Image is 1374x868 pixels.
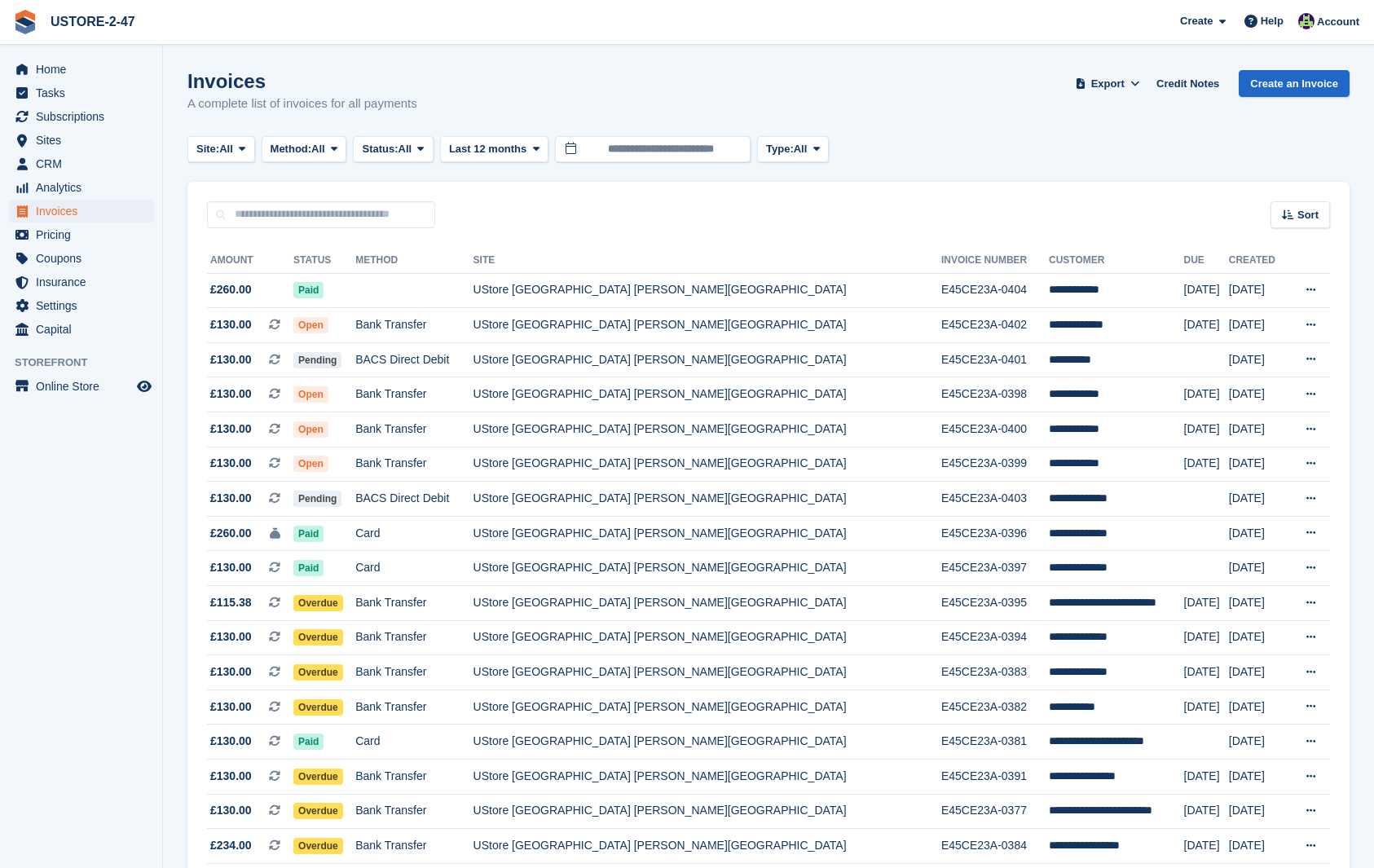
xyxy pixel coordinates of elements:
[8,375,154,398] a: menu
[941,308,1049,343] td: E45CE23A-0402
[1229,482,1288,517] td: [DATE]
[210,802,252,819] span: £130.00
[293,317,328,333] span: Open
[440,136,548,163] button: Last 12 months
[293,386,328,403] span: Open
[210,421,252,438] span: £130.00
[1229,248,1288,274] th: Created
[766,141,794,157] span: Type:
[293,526,324,542] span: Paid
[473,377,941,412] td: UStore [GEOGRAPHIC_DATA] [PERSON_NAME][GEOGRAPHIC_DATA]
[941,516,1049,551] td: E45CE23A-0396
[293,560,324,576] span: Paid
[8,271,154,293] a: menu
[8,152,154,175] a: menu
[36,82,134,104] span: Tasks
[293,838,343,854] span: Overdue
[1184,447,1229,482] td: [DATE]
[941,273,1049,308] td: E45CE23A-0404
[355,725,473,760] td: Card
[1184,620,1229,655] td: [DATE]
[8,129,154,152] a: menu
[293,734,324,750] span: Paid
[293,352,341,368] span: Pending
[473,620,941,655] td: UStore [GEOGRAPHIC_DATA] [PERSON_NAME][GEOGRAPHIC_DATA]
[1229,551,1288,586] td: [DATE]
[1184,248,1229,274] th: Due
[8,247,154,270] a: menu
[1298,13,1315,29] img: Kelly Donaldson
[941,342,1049,377] td: E45CE23A-0401
[1229,760,1288,795] td: [DATE]
[473,690,941,725] td: UStore [GEOGRAPHIC_DATA] [PERSON_NAME][GEOGRAPHIC_DATA]
[36,247,134,270] span: Coupons
[210,281,252,298] span: £260.00
[293,664,343,681] span: Overdue
[941,794,1049,829] td: E45CE23A-0377
[355,308,473,343] td: Bank Transfer
[941,482,1049,517] td: E45CE23A-0403
[1229,273,1288,308] td: [DATE]
[355,586,473,621] td: Bank Transfer
[8,58,154,81] a: menu
[219,141,233,157] span: All
[355,794,473,829] td: Bank Transfer
[36,294,134,317] span: Settings
[941,412,1049,447] td: E45CE23A-0400
[1091,76,1125,92] span: Export
[210,628,252,645] span: £130.00
[293,803,343,819] span: Overdue
[210,559,252,576] span: £130.00
[941,655,1049,690] td: E45CE23A-0383
[473,829,941,864] td: UStore [GEOGRAPHIC_DATA] [PERSON_NAME][GEOGRAPHIC_DATA]
[36,105,134,128] span: Subscriptions
[355,655,473,690] td: Bank Transfer
[355,377,473,412] td: Bank Transfer
[36,176,134,199] span: Analytics
[210,386,252,403] span: £130.00
[941,248,1049,274] th: Invoice Number
[1229,690,1288,725] td: [DATE]
[794,141,808,157] span: All
[1180,13,1213,29] span: Create
[473,655,941,690] td: UStore [GEOGRAPHIC_DATA] [PERSON_NAME][GEOGRAPHIC_DATA]
[210,490,252,507] span: £130.00
[355,829,473,864] td: Bank Transfer
[8,294,154,317] a: menu
[1184,586,1229,621] td: [DATE]
[1229,655,1288,690] td: [DATE]
[941,620,1049,655] td: E45CE23A-0394
[449,141,526,157] span: Last 12 months
[1261,13,1284,29] span: Help
[210,733,252,750] span: £130.00
[293,282,324,298] span: Paid
[353,136,433,163] button: Status: All
[196,141,219,157] span: Site:
[1049,248,1184,274] th: Customer
[13,10,37,34] img: stora-icon-8386f47178a22dfd0bd8f6a31ec36ba5ce8667c1dd55bd0f319d3a0aa187defe.svg
[311,141,325,157] span: All
[8,223,154,246] a: menu
[1239,70,1350,97] a: Create an Invoice
[187,70,417,92] h1: Invoices
[362,141,398,157] span: Status:
[8,176,154,199] a: menu
[262,136,347,163] button: Method: All
[210,698,252,716] span: £130.00
[399,141,412,157] span: All
[207,248,293,274] th: Amount
[355,447,473,482] td: Bank Transfer
[1229,377,1288,412] td: [DATE]
[36,58,134,81] span: Home
[8,318,154,341] a: menu
[473,586,941,621] td: UStore [GEOGRAPHIC_DATA] [PERSON_NAME][GEOGRAPHIC_DATA]
[473,794,941,829] td: UStore [GEOGRAPHIC_DATA] [PERSON_NAME][GEOGRAPHIC_DATA]
[473,412,941,447] td: UStore [GEOGRAPHIC_DATA] [PERSON_NAME][GEOGRAPHIC_DATA]
[941,725,1049,760] td: E45CE23A-0381
[293,456,328,472] span: Open
[473,308,941,343] td: UStore [GEOGRAPHIC_DATA] [PERSON_NAME][GEOGRAPHIC_DATA]
[941,690,1049,725] td: E45CE23A-0382
[1184,690,1229,725] td: [DATE]
[1184,655,1229,690] td: [DATE]
[355,760,473,795] td: Bank Transfer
